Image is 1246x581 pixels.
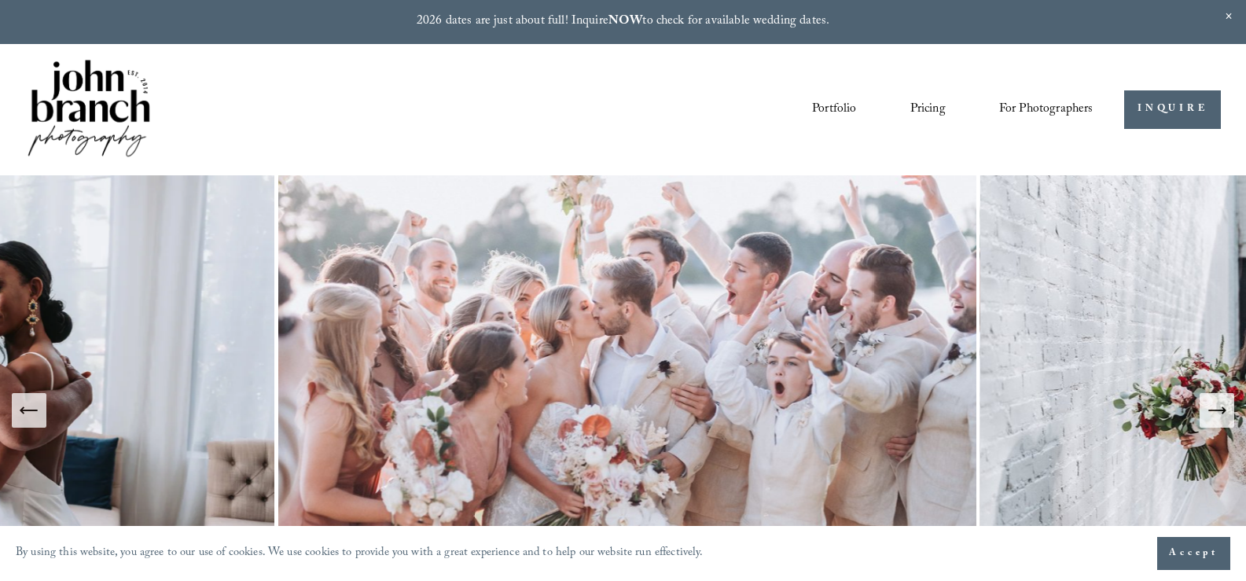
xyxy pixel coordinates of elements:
[1169,546,1218,561] span: Accept
[12,393,46,428] button: Previous Slide
[1200,393,1234,428] button: Next Slide
[999,97,1093,122] span: For Photographers
[1124,90,1221,129] a: INQUIRE
[25,57,153,163] img: John Branch IV Photography
[1157,537,1230,570] button: Accept
[812,96,856,123] a: Portfolio
[910,96,946,123] a: Pricing
[16,542,704,565] p: By using this website, you agree to our use of cookies. We use cookies to provide you with a grea...
[999,96,1093,123] a: folder dropdown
